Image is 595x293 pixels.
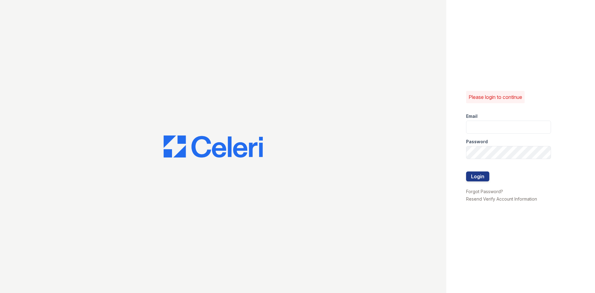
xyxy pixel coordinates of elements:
button: Login [466,171,489,181]
a: Resend Verify Account Information [466,196,537,202]
label: Email [466,113,478,119]
label: Password [466,139,488,145]
img: CE_Logo_Blue-a8612792a0a2168367f1c8372b55b34899dd931a85d93a1a3d3e32e68fde9ad4.png [164,135,263,158]
p: Please login to continue [469,93,522,101]
a: Forgot Password? [466,189,503,194]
